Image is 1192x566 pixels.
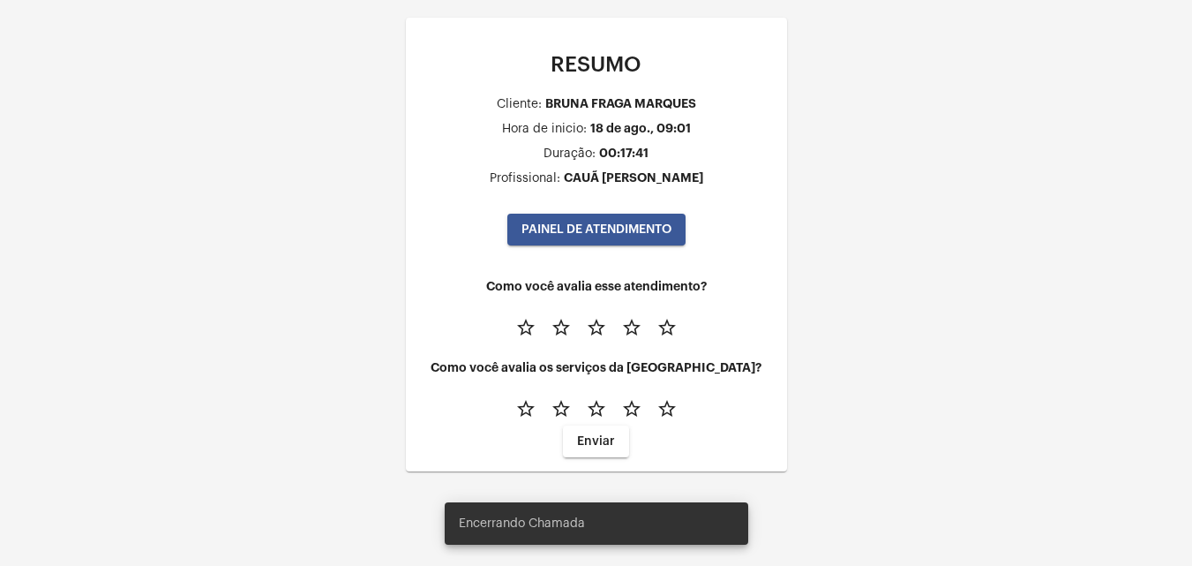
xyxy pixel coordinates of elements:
span: PAINEL DE ATENDIMENTO [521,223,671,236]
mat-icon: star_border [656,317,678,338]
button: Enviar [563,426,629,457]
div: BRUNA FRAGA MARQUES [545,97,696,110]
mat-icon: star_border [551,398,572,419]
div: CAUÃ [PERSON_NAME] [564,171,703,185]
mat-icon: star_border [515,317,536,338]
span: Encerrando Chamada [459,515,585,532]
div: Profissional: [490,172,560,185]
h4: Como você avalia os serviços da [GEOGRAPHIC_DATA]? [420,361,773,374]
mat-icon: star_border [621,398,642,419]
h4: Como você avalia esse atendimento? [420,280,773,293]
mat-icon: star_border [656,398,678,419]
mat-icon: star_border [621,317,642,338]
div: 18 de ago., 09:01 [590,122,691,135]
p: RESUMO [420,53,773,76]
div: Duração: [544,147,596,161]
button: PAINEL DE ATENDIMENTO [507,214,686,245]
mat-icon: star_border [586,398,607,419]
div: Hora de inicio: [502,123,587,136]
div: Cliente: [497,98,542,111]
mat-icon: star_border [586,317,607,338]
mat-icon: star_border [515,398,536,419]
div: 00:17:41 [599,147,648,160]
span: Enviar [577,435,615,448]
mat-icon: star_border [551,317,572,338]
